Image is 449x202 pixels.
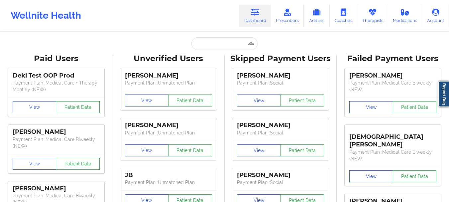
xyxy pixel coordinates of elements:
[237,171,324,179] div: [PERSON_NAME]
[13,72,100,80] div: Deki Test OOP Prod
[388,5,422,27] a: Medications
[237,179,324,186] p: Payment Plan : Social
[125,171,212,179] div: JB
[13,185,100,192] div: [PERSON_NAME]
[237,72,324,80] div: [PERSON_NAME]
[393,101,437,113] button: Patient Data
[13,80,100,93] p: Payment Plan : Medical Care + Therapy Monthly (NEW)
[168,95,212,106] button: Patient Data
[341,54,444,64] div: Failed Payment Users
[349,149,436,162] p: Payment Plan : Medical Care Biweekly (NEW)
[125,129,212,136] p: Payment Plan : Unmatched Plan
[125,80,212,86] p: Payment Plan : Unmatched Plan
[237,144,281,156] button: View
[125,121,212,129] div: [PERSON_NAME]
[5,54,108,64] div: Paid Users
[13,128,100,136] div: [PERSON_NAME]
[56,158,100,170] button: Patient Data
[237,121,324,129] div: [PERSON_NAME]
[56,101,100,113] button: Patient Data
[125,144,169,156] button: View
[349,72,436,80] div: [PERSON_NAME]
[281,95,324,106] button: Patient Data
[330,5,357,27] a: Coaches
[271,5,304,27] a: Prescribers
[357,5,388,27] a: Therapists
[168,144,212,156] button: Patient Data
[229,54,332,64] div: Skipped Payment Users
[239,5,271,27] a: Dashboard
[237,95,281,106] button: View
[13,158,56,170] button: View
[237,129,324,136] p: Payment Plan : Social
[422,5,449,27] a: Account
[125,72,212,80] div: [PERSON_NAME]
[117,54,220,64] div: Unverified Users
[393,170,437,182] button: Patient Data
[349,101,393,113] button: View
[349,128,436,148] div: [DEMOGRAPHIC_DATA][PERSON_NAME]
[13,136,100,149] p: Payment Plan : Medical Care Biweekly (NEW)
[13,101,56,113] button: View
[349,80,436,93] p: Payment Plan : Medical Care Biweekly (NEW)
[438,81,449,107] a: Report Bug
[349,170,393,182] button: View
[281,144,324,156] button: Patient Data
[304,5,330,27] a: Admins
[125,179,212,186] p: Payment Plan : Unmatched Plan
[237,80,324,86] p: Payment Plan : Social
[125,95,169,106] button: View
